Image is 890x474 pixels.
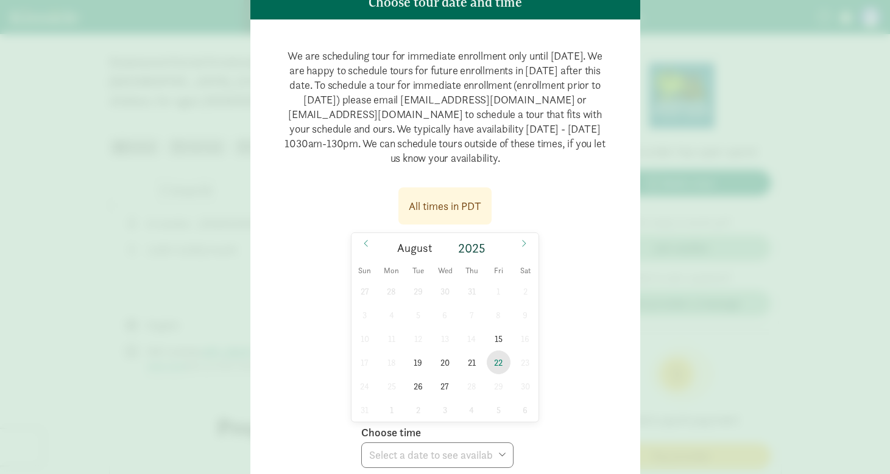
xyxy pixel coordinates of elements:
span: August 15, 2025 [487,327,510,350]
span: August 27, 2025 [433,374,457,398]
span: August 19, 2025 [406,350,430,374]
span: Tue [405,267,432,275]
span: Mon [378,267,405,275]
span: August 20, 2025 [433,350,457,374]
span: Fri [485,267,512,275]
span: Sat [512,267,539,275]
span: Sun [351,267,378,275]
label: Choose time [361,425,421,440]
span: Thu [459,267,486,275]
span: Wed [432,267,459,275]
span: August 26, 2025 [406,374,430,398]
div: All times in PDT [409,198,481,214]
span: August [397,243,433,254]
span: August 21, 2025 [460,350,484,374]
p: We are scheduling tour for immediate enrollment only until [DATE]. We are happy to schedule tours... [270,39,621,175]
span: August 22, 2025 [487,350,510,374]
